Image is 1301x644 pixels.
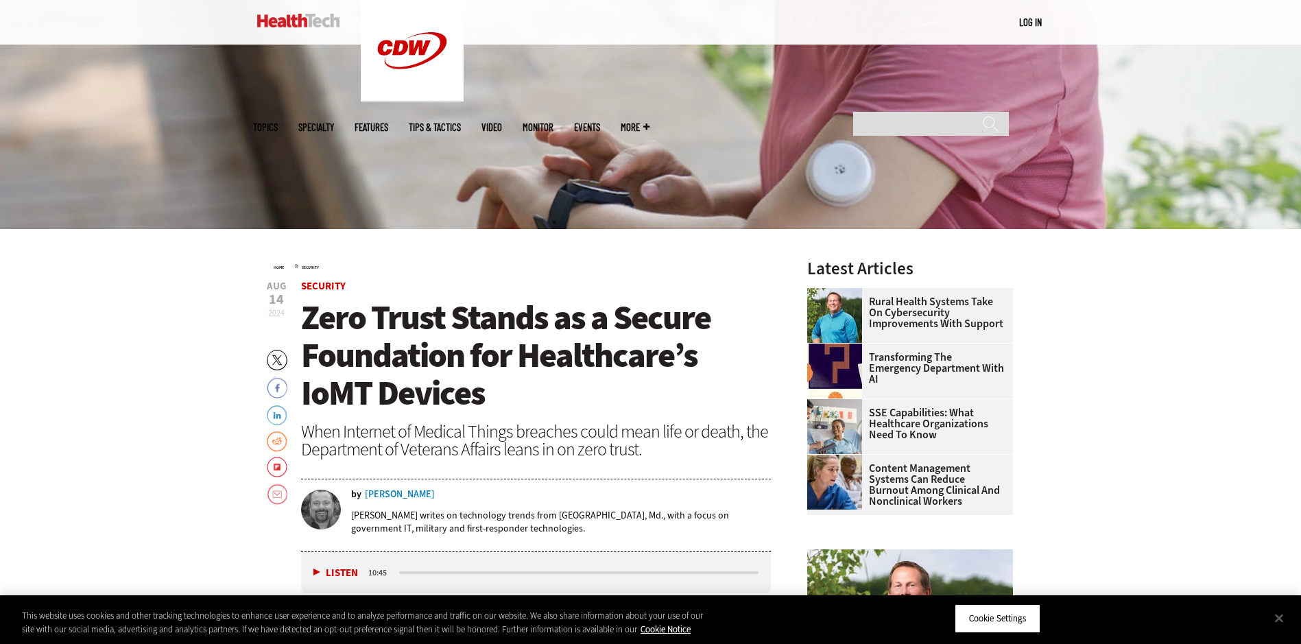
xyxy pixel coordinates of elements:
a: Home [274,265,284,270]
div: media player [301,552,772,593]
img: Doctor speaking with patient [807,399,862,454]
span: 14 [267,293,287,307]
img: Jim Roeder [807,288,862,343]
span: by [351,490,361,499]
h3: Latest Articles [807,260,1013,277]
img: Adam Stone [301,490,341,529]
span: Zero Trust Stands as a Secure Foundation for Healthcare’s IoMT Devices [301,295,711,416]
span: More [621,122,649,132]
p: [PERSON_NAME] writes on technology trends from [GEOGRAPHIC_DATA], Md., with a focus on government... [351,509,772,535]
a: Doctor speaking with patient [807,399,869,410]
a: MonITor [523,122,553,132]
div: This website uses cookies and other tracking technologies to enhance user experience and to analy... [22,609,715,636]
div: User menu [1019,15,1042,29]
button: Close [1264,603,1294,633]
span: Topics [253,122,278,132]
a: SSE Capabilities: What Healthcare Organizations Need to Know [807,407,1005,440]
a: Features [355,122,388,132]
a: Content Management Systems Can Reduce Burnout Among Clinical and Nonclinical Workers [807,463,1005,507]
div: » [274,260,772,271]
a: Security [301,279,346,293]
a: Events [574,122,600,132]
div: duration [366,567,397,579]
span: 2024 [268,307,285,318]
a: More information about your privacy [641,623,691,635]
button: Listen [313,568,358,578]
img: illustration of question mark [807,344,862,398]
a: nurses talk in front of desktop computer [807,455,869,466]
a: Log in [1019,16,1042,28]
div: When Internet of Medical Things breaches could mean life or death, the Department of Veterans Aff... [301,422,772,458]
span: Aug [267,281,287,291]
a: [PERSON_NAME] [365,490,435,499]
a: CDW [361,91,464,105]
a: Transforming the Emergency Department with AI [807,352,1005,385]
a: Rural Health Systems Take On Cybersecurity Improvements with Support [807,296,1005,329]
img: Home [257,14,340,27]
a: Jim Roeder [807,288,869,299]
span: Specialty [298,122,334,132]
img: nurses talk in front of desktop computer [807,455,862,510]
a: Tips & Tactics [409,122,461,132]
a: Security [302,265,319,270]
button: Cookie Settings [955,604,1040,633]
a: Video [481,122,502,132]
a: illustration of question mark [807,344,869,355]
